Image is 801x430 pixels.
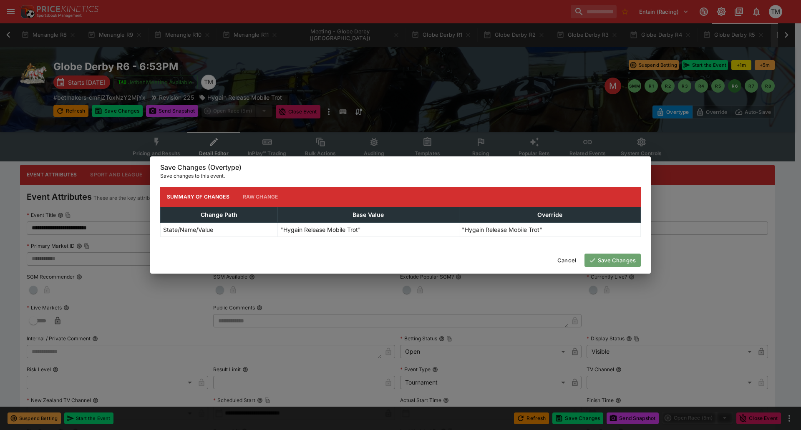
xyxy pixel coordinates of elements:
[277,222,459,236] td: "Hygain Release Mobile Trot"
[160,187,236,207] button: Summary of Changes
[236,187,285,207] button: Raw Change
[459,207,640,222] th: Override
[160,163,641,172] h6: Save Changes (Overtype)
[459,222,640,236] td: "Hygain Release Mobile Trot"
[163,225,213,234] p: State/Name/Value
[160,172,641,180] p: Save changes to this event.
[584,254,641,267] button: Save Changes
[277,207,459,222] th: Base Value
[552,254,581,267] button: Cancel
[161,207,278,222] th: Change Path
